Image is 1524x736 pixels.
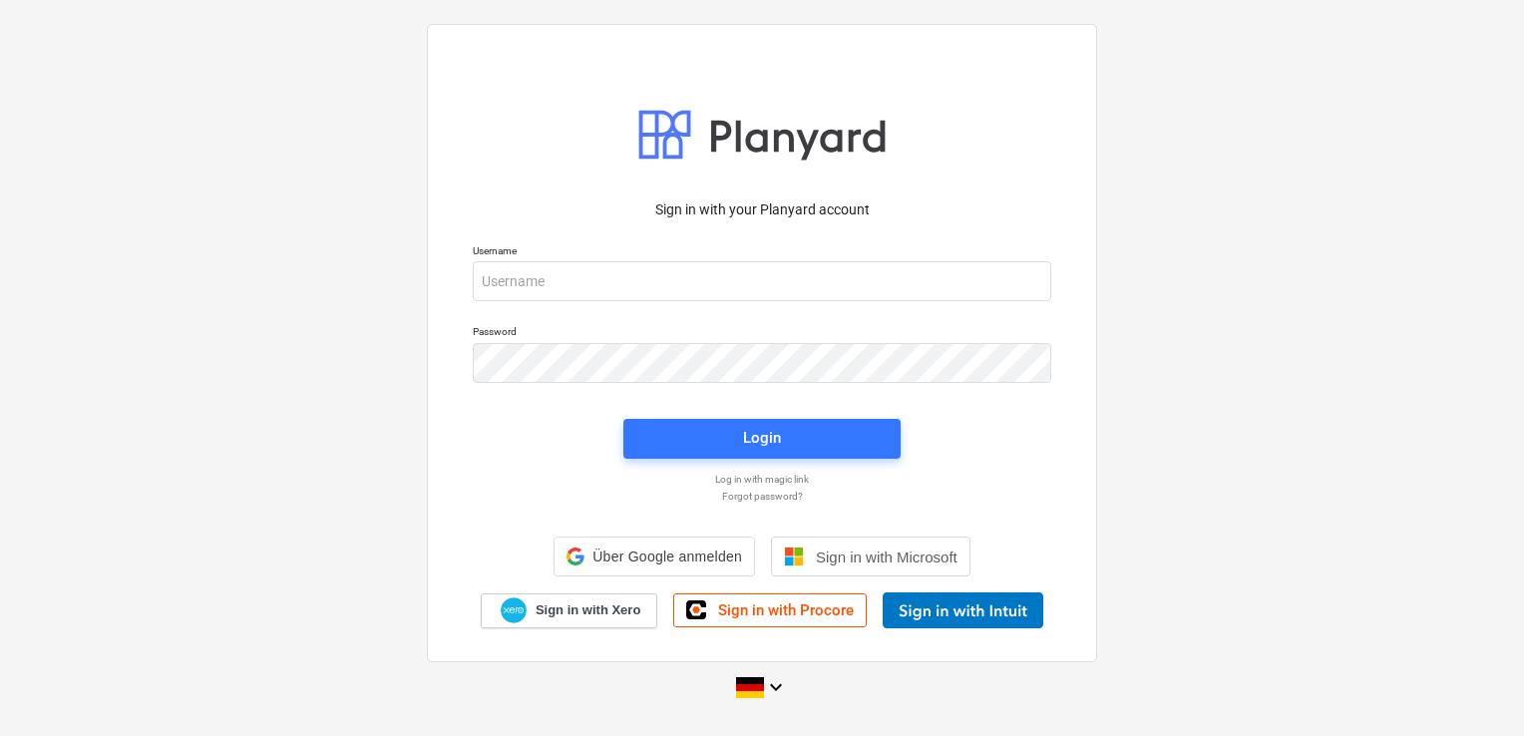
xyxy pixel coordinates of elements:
span: Über Google anmelden [592,549,742,564]
div: Über Google anmelden [554,537,755,576]
input: Username [473,261,1051,301]
i: keyboard_arrow_down [764,675,788,699]
a: Forgot password? [463,490,1061,503]
p: Username [473,244,1051,261]
a: Log in with magic link [463,473,1061,486]
span: Sign in with Xero [536,601,640,619]
img: Microsoft logo [784,547,804,566]
img: Xero logo [501,597,527,624]
button: Login [623,419,901,459]
span: Sign in with Procore [718,601,854,619]
span: Sign in with Microsoft [816,549,957,565]
a: Sign in with Xero [481,593,658,628]
div: Login [743,425,781,451]
p: Sign in with your Planyard account [473,199,1051,220]
a: Sign in with Procore [673,593,867,627]
p: Password [473,325,1051,342]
